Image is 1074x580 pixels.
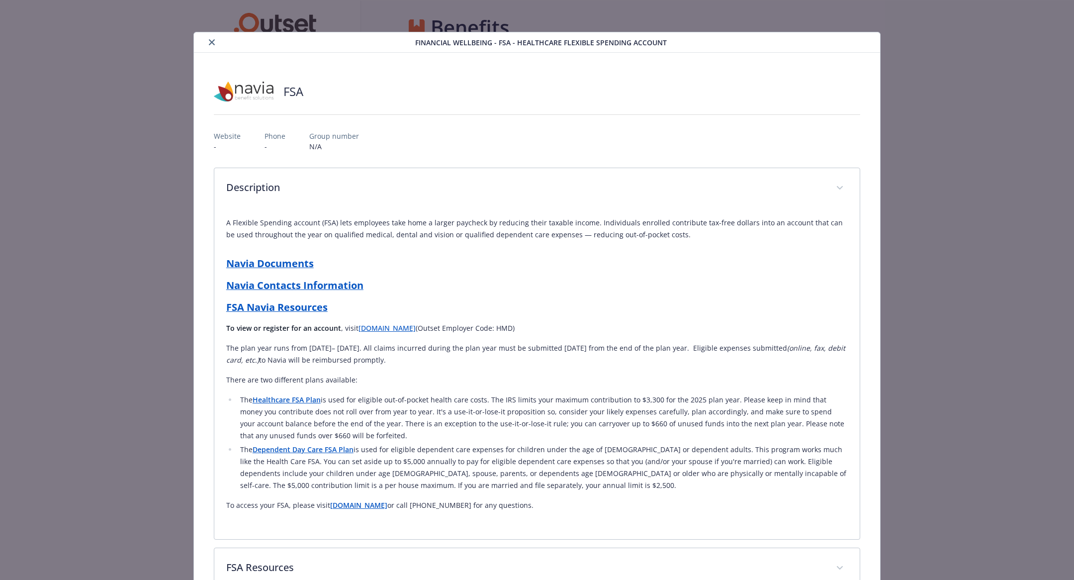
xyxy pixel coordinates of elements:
[237,394,848,442] li: The is used for eligible out-of-pocket health care costs. The IRS limits your maximum contributio...
[206,36,218,48] button: close
[214,168,860,209] div: Description
[226,257,314,270] a: Navia Documents
[214,77,273,106] img: Navia Benefit Solutions
[214,141,241,152] p: -
[253,395,321,404] a: Healthcare FSA Plan
[265,131,285,141] p: Phone
[309,141,359,152] p: N/A
[237,444,848,491] li: The is used for eligible dependent care expenses for children under the age of [DEMOGRAPHIC_DATA]...
[226,374,848,386] p: There are two different plans available:
[214,209,860,539] div: Description
[253,445,354,454] a: Dependent Day Care FSA Plan
[226,342,848,366] p: The plan year runs from [DATE]– [DATE]. All claims incurred during the plan year must be submitte...
[415,37,667,48] span: Financial Wellbeing - FSA - Healthcare Flexible Spending Account
[226,279,363,292] a: Navia Contacts Information
[330,500,387,510] a: [DOMAIN_NAME]
[226,180,824,195] p: Description
[226,499,848,511] p: To access your FSA, please visit or call [PHONE_NUMBER] for any questions.
[226,560,824,575] p: FSA Resources
[283,83,303,100] h2: FSA
[226,322,848,334] p: , visit (Outset Employer Code: HMD)
[309,131,359,141] p: Group number
[226,343,845,365] em: (online, fax, debit card, etc.)
[265,141,285,152] p: -
[226,323,341,333] strong: To view or register for an account
[214,131,241,141] p: Website
[226,300,328,314] a: FSA Navia Resources
[358,323,416,333] a: [DOMAIN_NAME]
[226,217,848,241] p: A Flexible Spending account (FSA) lets employees take home a larger paycheck by reducing their ta...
